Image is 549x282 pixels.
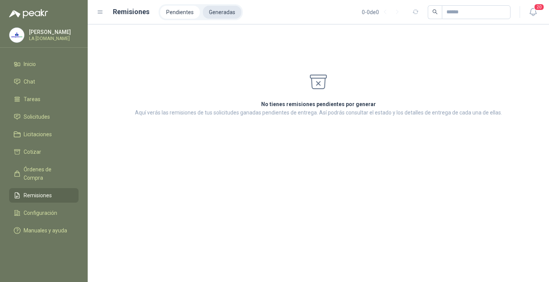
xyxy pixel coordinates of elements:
span: search [432,9,438,15]
a: Configuración [9,206,79,220]
a: Chat [9,74,79,89]
p: [PERSON_NAME] [29,29,77,35]
span: Manuales y ayuda [24,226,67,235]
img: Company Logo [10,28,24,42]
p: Aquí verás las remisiones de tus solicitudes ganadas pendientes de entrega. Así podrás consultar ... [135,108,502,117]
span: Órdenes de Compra [24,165,71,182]
strong: No tienes remisiones pendientes por generar [261,101,376,107]
a: Pendientes [160,6,200,19]
span: Chat [24,77,35,86]
span: Inicio [24,60,36,68]
span: Solicitudes [24,113,50,121]
a: Tareas [9,92,79,106]
h1: Remisiones [113,6,149,17]
a: Cotizar [9,145,79,159]
p: LA [DOMAIN_NAME] [29,36,77,41]
span: 20 [534,3,544,11]
a: Manuales y ayuda [9,223,79,238]
a: Solicitudes [9,110,79,124]
a: Licitaciones [9,127,79,142]
a: Órdenes de Compra [9,162,79,185]
div: 0 - 0 de 0 [362,6,403,18]
span: Remisiones [24,191,52,200]
span: Tareas [24,95,40,103]
span: Cotizar [24,148,41,156]
button: 20 [526,5,540,19]
a: Generadas [203,6,241,19]
span: Configuración [24,209,57,217]
a: Remisiones [9,188,79,203]
img: Logo peakr [9,9,48,18]
span: Licitaciones [24,130,52,139]
a: Inicio [9,57,79,71]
